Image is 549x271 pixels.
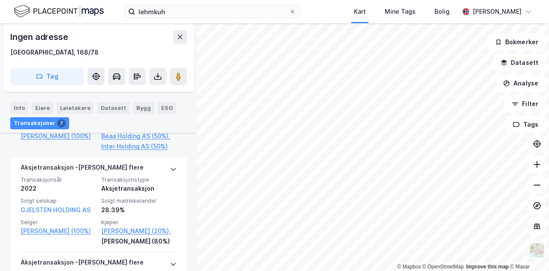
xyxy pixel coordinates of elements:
button: Datasett [493,54,546,71]
div: ESG [158,102,176,113]
div: Bolig [434,6,449,17]
a: [PERSON_NAME] (100%) [21,226,96,236]
div: [GEOGRAPHIC_DATA], 168/78 [10,47,99,58]
a: [PERSON_NAME] (20%), [101,226,177,236]
div: Aksjetransaksjon - [PERSON_NAME] flere [21,162,144,176]
div: Kart [354,6,366,17]
div: Mine Tags [385,6,416,17]
div: 2022 [21,183,96,194]
div: Aksjetransaksjon [101,183,177,194]
div: Info [10,102,28,113]
div: Transaksjoner [10,117,69,129]
button: Tag [10,68,84,85]
div: [PERSON_NAME] (80%) [101,236,177,247]
a: Mapbox [397,264,421,270]
div: [PERSON_NAME] [473,6,522,17]
span: Selger [21,219,96,226]
div: 7 [57,119,66,127]
div: Datasett [97,102,130,113]
span: Kjøper [101,219,177,226]
div: 28.39% [101,205,177,215]
a: Inter Holding AS (50%) [101,141,177,152]
a: GJELSTEN HOLDING AS [21,206,90,213]
a: Beaa Holding AS (50%), [101,131,177,141]
span: Transaksjonstype [101,176,177,183]
button: Filter [504,95,546,113]
div: Bygg [133,102,154,113]
input: Søk på adresse, matrikkel, gårdeiere, leietakere eller personer [135,5,289,18]
div: Leietakere [57,102,94,113]
span: Transaksjonsår [21,176,96,183]
div: Ingen adresse [10,30,69,44]
iframe: Chat Widget [506,230,549,271]
a: [PERSON_NAME] (100%) [21,131,96,141]
a: Improve this map [466,264,509,270]
a: OpenStreetMap [422,264,464,270]
img: logo.f888ab2527a4732fd821a326f86c7f29.svg [14,4,104,19]
span: Solgt selskap [21,197,96,204]
div: Aksjetransaksjon - [PERSON_NAME] flere [21,257,144,271]
button: Bokmerker [488,33,546,51]
button: Tags [506,116,546,133]
span: Solgt matrikkelandel [101,197,177,204]
div: Eiere [32,102,53,113]
button: Analyse [496,75,546,92]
